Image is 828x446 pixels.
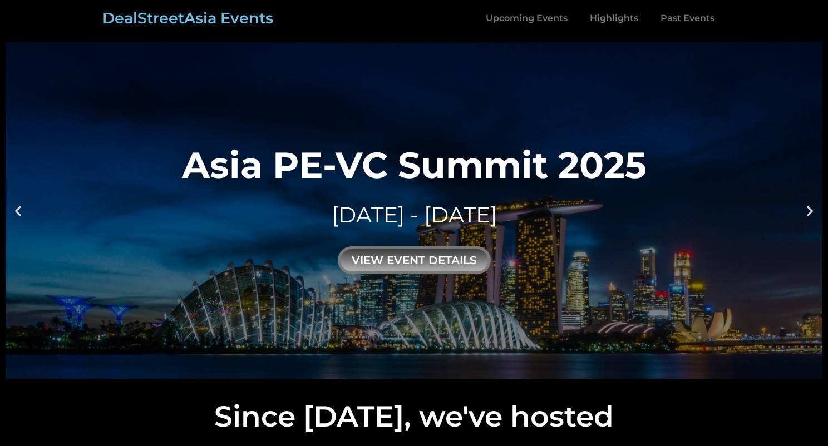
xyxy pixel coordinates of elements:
h2: Since [DATE], we've hosted [6,402,822,431]
div: Asia PE-VC Summit 2025 [182,147,647,183]
a: Upcoming Events [475,6,579,31]
a: Past Events [649,6,726,31]
div: view event details [338,246,491,274]
a: Asia PE-VC Summit 2025[DATE] - [DATE]view event details [6,42,822,379]
div: [DATE] - [DATE] [182,200,647,230]
a: DealStreetAsia Events [102,9,273,27]
a: Highlights [579,6,649,31]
